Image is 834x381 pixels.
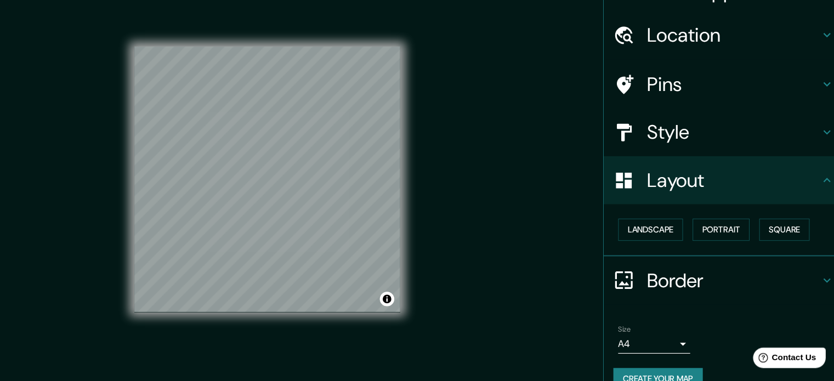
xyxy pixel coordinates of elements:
h4: Layout [654,179,812,201]
div: Layout [615,168,834,212]
h4: Style [654,135,812,157]
button: Portrait [696,225,748,245]
iframe: Help widget launcher [736,338,822,369]
div: Pins [615,80,834,124]
h4: Mappin [690,7,759,29]
h4: Pins [654,91,812,113]
button: Square [757,225,803,245]
h4: Border [654,270,812,292]
div: Border [615,259,834,303]
div: Location [615,35,834,79]
img: pin-icon.png [750,15,759,24]
canvas: Map [186,67,429,310]
h4: Location [654,46,812,68]
div: A4 [628,331,694,348]
button: Toggle attribution [410,292,423,305]
button: Landscape [628,225,687,245]
div: Style [615,124,834,168]
label: Size [628,321,639,330]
